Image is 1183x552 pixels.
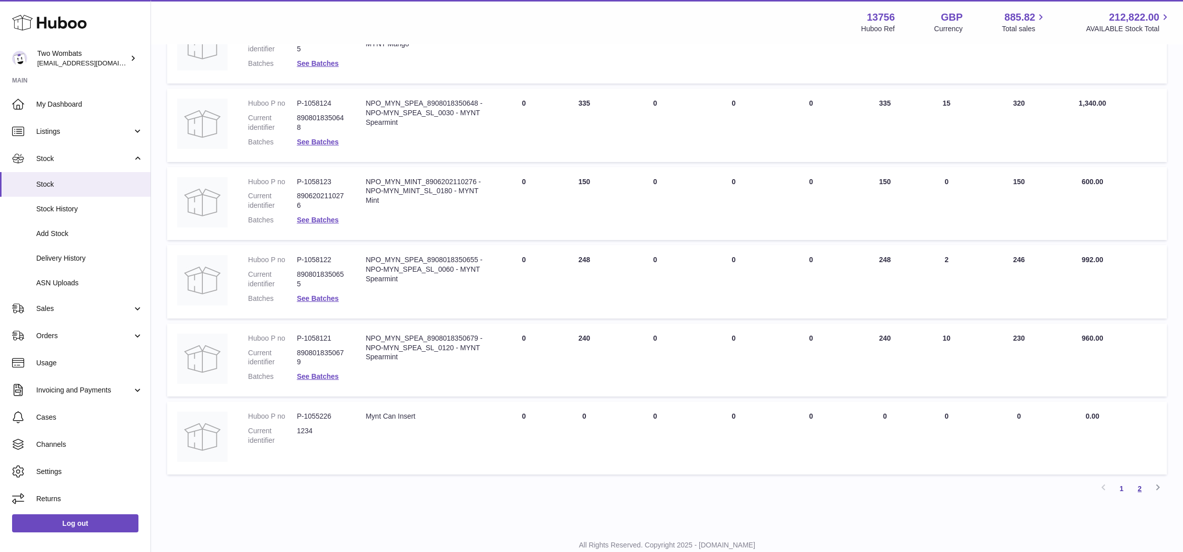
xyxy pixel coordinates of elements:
td: 0 [494,167,554,241]
span: 885.82 [1004,11,1035,24]
span: Total sales [1002,24,1047,34]
a: See Batches [297,216,339,224]
td: 248 [554,245,615,319]
img: product image [177,99,228,149]
dt: Current identifier [248,426,297,445]
td: 0 [696,402,771,475]
td: 15 [919,89,974,162]
td: 150 [554,167,615,241]
dt: Batches [248,59,297,68]
td: 149 [851,10,919,84]
span: My Dashboard [36,100,143,109]
td: 0 [696,245,771,319]
span: Returns [36,494,143,504]
span: Settings [36,467,143,477]
span: Add Stock [36,229,143,239]
td: 0 [494,10,554,84]
p: All Rights Reserved. Copyright 2025 - [DOMAIN_NAME] [159,540,1175,550]
dd: 8908018350679 [297,348,346,367]
td: 0 [615,324,696,397]
td: 0 [494,324,554,397]
td: 335 [554,89,615,162]
dt: Batches [248,215,297,225]
div: NPO_MYN_SPEA_8908018350648 - NPO-MYN_SPEA_SL_0030 - MYNT Spearmint [365,99,483,127]
div: Mynt Can Insert [365,412,483,421]
a: 212,822.00 AVAILABLE Stock Total [1086,11,1171,34]
a: 2 [1131,480,1149,498]
dt: Huboo P no [248,177,297,187]
dt: Current identifier [248,191,297,210]
td: 248 [851,245,919,319]
span: Usage [36,358,143,368]
td: 0 [615,89,696,162]
span: 1,340.00 [1079,99,1106,107]
div: Currency [934,24,963,34]
strong: GBP [941,11,963,24]
td: 0 [919,167,974,241]
span: Stock History [36,204,143,214]
td: 0 [615,167,696,241]
dd: 8908018350655 [297,270,346,289]
span: AVAILABLE Stock Total [1086,24,1171,34]
a: 1 [1113,480,1131,498]
dt: Huboo P no [248,255,297,265]
span: Cases [36,413,143,422]
span: 0 [809,256,813,264]
span: 0 [809,334,813,342]
span: 0 [809,99,813,107]
td: 0 [851,402,919,475]
td: 230 [974,324,1064,397]
td: 150 [974,167,1064,241]
a: See Batches [297,294,339,302]
div: NPO_MYN_SPEA_8908018350655 - NPO-MYN_SPEA_SL_0060 - MYNT Spearmint [365,255,483,284]
td: 0 [615,10,696,84]
a: See Batches [297,59,339,67]
td: 320 [974,89,1064,162]
td: 0 [615,402,696,475]
td: 0 [696,324,771,397]
dt: Batches [248,137,297,147]
span: Stock [36,154,132,164]
dt: Batches [248,372,297,381]
dd: P-1058121 [297,334,346,343]
img: product image [177,412,228,462]
div: Huboo Ref [861,24,895,34]
td: 0 [554,402,615,475]
td: 0 [615,245,696,319]
dt: Current identifier [248,348,297,367]
span: 600.00 [1082,178,1103,186]
span: 0 [809,412,813,420]
span: Sales [36,304,132,313]
img: product image [177,255,228,305]
span: Channels [36,440,143,449]
a: 885.82 Total sales [1002,11,1047,34]
td: 0 [696,167,771,241]
span: 0 [809,178,813,186]
td: 0 [696,89,771,162]
td: 0 [696,10,771,84]
dt: Current identifier [248,113,297,132]
img: cormac@twowombats.com [12,51,27,66]
dt: Huboo P no [248,99,297,108]
td: 0 [919,402,974,475]
dd: 8906202110276 [297,191,346,210]
dd: P-1055226 [297,412,346,421]
span: 960.00 [1082,334,1103,342]
span: Listings [36,127,132,136]
td: 150 [851,167,919,241]
span: [EMAIL_ADDRESS][DOMAIN_NAME] [37,59,148,67]
img: product image [177,334,228,384]
dt: Batches [248,294,297,303]
dd: 1234 [297,426,346,445]
td: 0 [974,402,1064,475]
dd: P-1058122 [297,255,346,265]
td: 0 [494,89,554,162]
dd: 8906202110245 [297,35,346,54]
span: 992.00 [1082,256,1103,264]
td: 149 [554,10,615,84]
a: See Batches [297,372,339,380]
td: 335 [851,89,919,162]
strong: 13756 [867,11,895,24]
dd: 8908018350648 [297,113,346,132]
td: 10 [919,324,974,397]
